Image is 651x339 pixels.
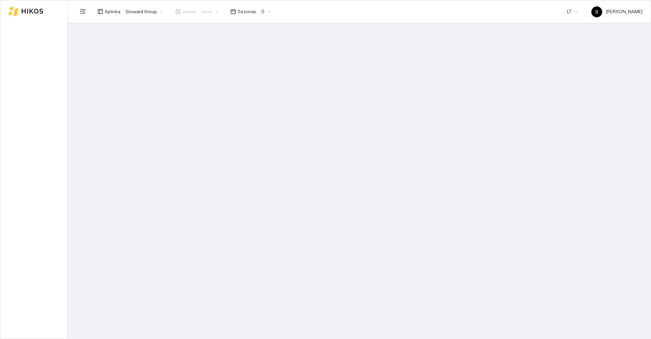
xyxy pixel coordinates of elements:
[80,8,86,15] span: menu-fold
[591,9,643,14] span: [PERSON_NAME]
[76,5,90,18] button: menu-fold
[595,6,598,17] span: B
[261,6,271,17] span: 0
[175,9,181,14] span: shop
[567,6,578,17] span: LT
[98,9,103,14] span: layout
[125,6,163,17] span: Groward Group
[182,8,197,15] span: Įmonė :
[105,8,121,15] span: Aplinka :
[201,6,218,17] span: Visos
[238,8,257,15] span: Sezonas :
[231,9,236,14] span: calendar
